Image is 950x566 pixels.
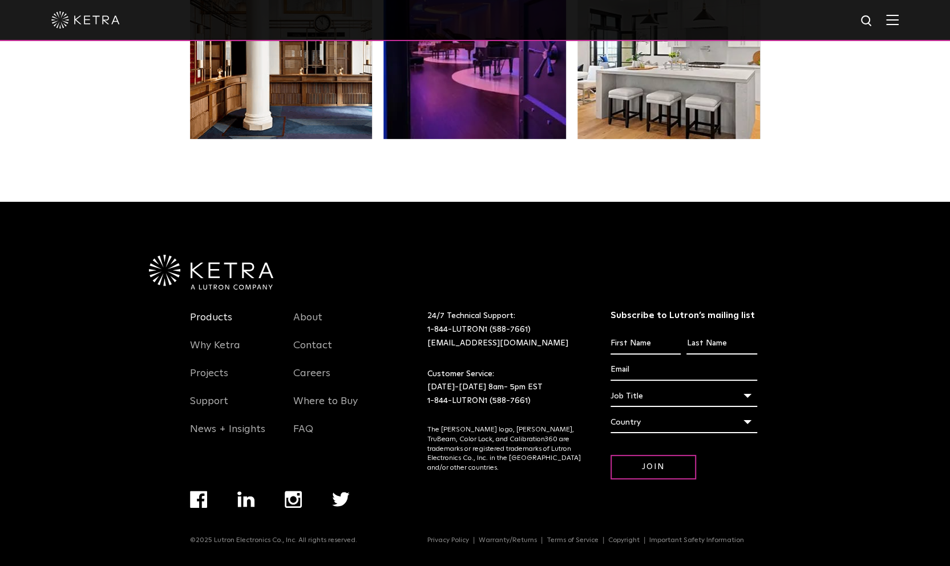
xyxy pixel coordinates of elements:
a: Privacy Policy [423,537,474,544]
a: Careers [293,367,330,393]
a: Support [190,395,228,421]
a: Products [190,311,232,337]
div: Country [611,412,757,433]
input: Last Name [686,333,757,355]
input: First Name [611,333,681,355]
img: Hamburger%20Nav.svg [886,14,899,25]
a: 1-844-LUTRON1 (588-7661) [427,397,531,405]
a: FAQ [293,423,313,449]
a: Copyright [604,537,645,544]
img: facebook [190,491,207,508]
div: Navigation Menu [190,310,277,449]
p: ©2025 Lutron Electronics Co., Inc. All rights reserved. [190,536,357,544]
div: Job Title [611,385,757,407]
img: search icon [860,14,874,28]
a: Why Ketra [190,339,240,365]
a: About [293,311,322,337]
p: The [PERSON_NAME] logo, [PERSON_NAME], TruBeam, Color Lock, and Calibration360 are trademarks or ... [427,425,582,473]
a: Contact [293,339,332,365]
a: News + Insights [190,423,265,449]
img: twitter [332,492,350,507]
p: Customer Service: [DATE]-[DATE] 8am- 5pm EST [427,368,582,408]
p: 24/7 Technical Support: [427,310,582,350]
a: Where to Buy [293,395,358,421]
div: Navigation Menu [427,536,760,544]
img: instagram [285,491,302,508]
img: linkedin [237,491,255,507]
a: Terms of Service [542,537,604,544]
input: Join [611,455,696,479]
input: Email [611,359,757,381]
a: Important Safety Information [645,537,749,544]
a: Warranty/Returns [474,537,542,544]
h3: Subscribe to Lutron’s mailing list [611,310,757,321]
div: Navigation Menu [190,491,380,536]
a: Projects [190,367,228,393]
div: Navigation Menu [293,310,380,449]
img: Ketra-aLutronCo_White_RGB [149,255,273,290]
a: [EMAIL_ADDRESS][DOMAIN_NAME] [427,339,568,347]
a: 1-844-LUTRON1 (588-7661) [427,325,531,333]
img: ketra-logo-2019-white [51,11,120,28]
